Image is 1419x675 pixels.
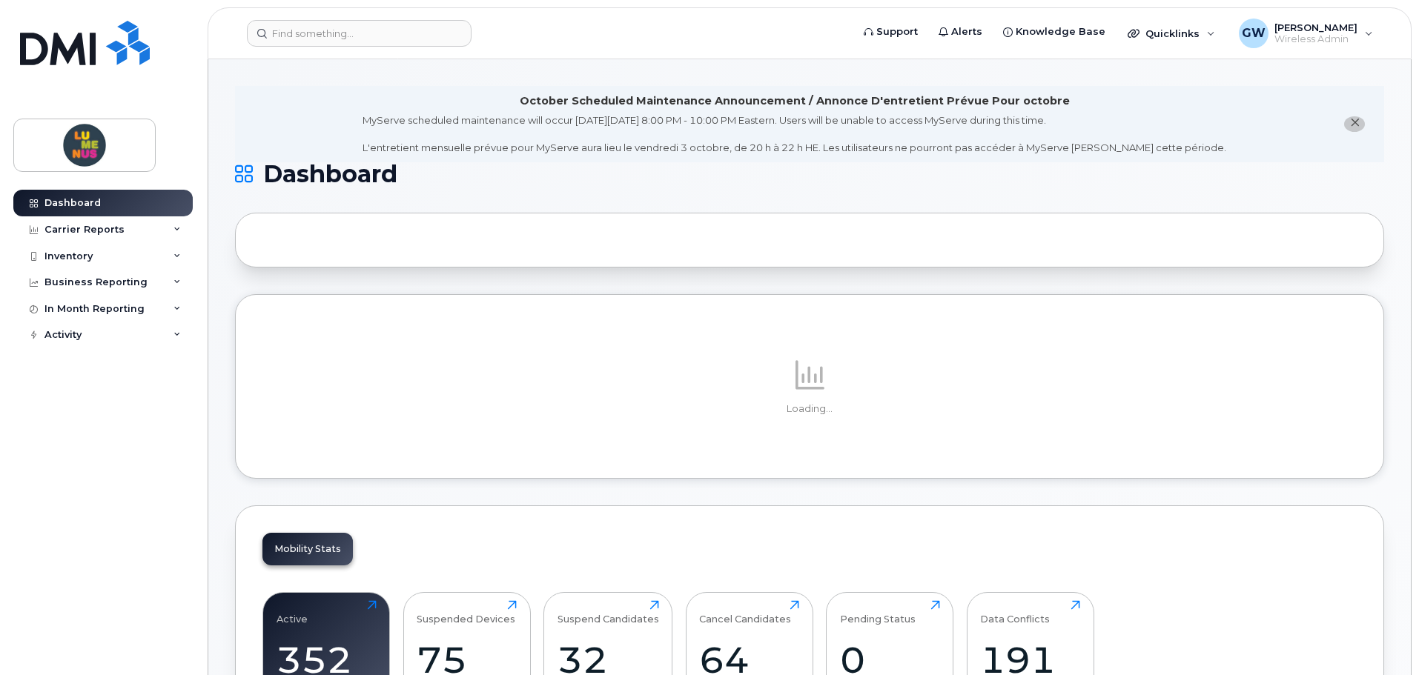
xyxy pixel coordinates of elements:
div: Data Conflicts [980,600,1050,625]
div: Pending Status [840,600,916,625]
button: close notification [1344,116,1365,132]
div: October Scheduled Maintenance Announcement / Annonce D'entretient Prévue Pour octobre [520,93,1070,109]
div: MyServe scheduled maintenance will occur [DATE][DATE] 8:00 PM - 10:00 PM Eastern. Users will be u... [363,113,1226,155]
div: Suspend Candidates [558,600,659,625]
span: Dashboard [263,163,397,185]
div: Suspended Devices [417,600,515,625]
div: Cancel Candidates [699,600,791,625]
div: Active [277,600,308,625]
p: Loading... [262,402,1357,416]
